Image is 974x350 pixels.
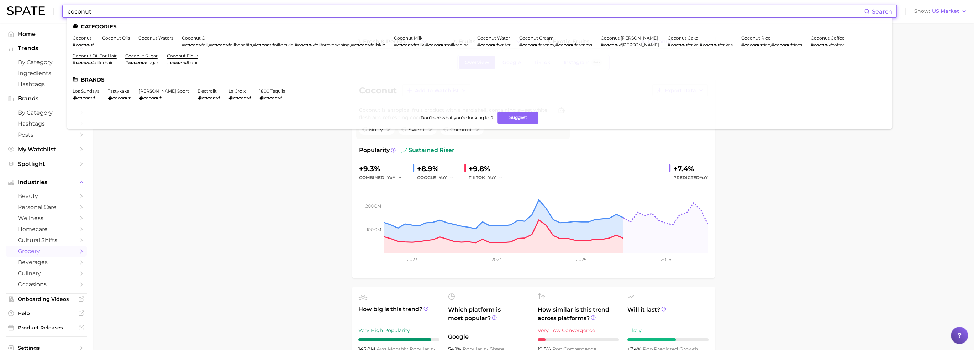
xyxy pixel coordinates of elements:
span: Hashtags [18,81,75,88]
span: creams [576,42,592,47]
a: coconut sugar [125,53,158,58]
span: # [167,60,170,65]
em: coconut [604,42,622,47]
a: beverages [6,257,87,268]
span: rice [762,42,770,47]
div: TIKTOK [469,173,508,182]
a: coconut oils [102,35,130,41]
div: , , , , [182,42,385,47]
span: oilforeverything [316,42,350,47]
span: Popularity [359,146,390,155]
div: , [394,42,469,47]
em: coconut [522,42,540,47]
span: Industries [18,179,75,186]
em: coconut [212,42,230,47]
a: My Watchlist [6,144,87,155]
span: sugar [146,60,158,65]
em: coconut [264,95,282,100]
a: coconut waters [138,35,173,41]
img: sustained riser [401,147,407,153]
button: Suggest [497,112,538,124]
span: cream [540,42,554,47]
span: Predicted [673,173,708,182]
span: oilforhair [94,60,113,65]
button: ShowUS Market [912,7,969,16]
span: Ingredients [18,70,75,77]
span: milkrecipe [446,42,469,47]
span: sustained riser [401,146,454,155]
span: # [477,42,480,47]
span: Which platform is most popular? [448,305,529,329]
a: coconut [PERSON_NAME] [601,35,658,41]
span: # [601,42,604,47]
span: Brands [18,95,75,102]
em: coconut [744,42,762,47]
span: Will it last? [627,305,709,323]
em: coconut [233,95,251,100]
em: coconut [112,95,130,100]
div: combined [359,173,407,182]
a: grocery [6,246,87,257]
button: Flag as miscategorized or irrelevant [386,127,391,132]
tspan: 2023 [407,257,417,262]
a: culinary [6,268,87,279]
em: coconut [75,60,94,65]
em: coconut [143,95,161,100]
div: , [741,42,802,47]
a: Home [6,28,87,40]
a: coconut [73,35,91,41]
a: los sundays [73,88,99,94]
span: homecare [18,226,75,233]
li: Brands [73,77,886,83]
button: Brands [6,93,87,104]
input: Search here for a brand, industry, or ingredient [67,5,864,17]
span: oilbenefits [230,42,252,47]
a: Product Releases [6,322,87,333]
span: [PERSON_NAME] [622,42,659,47]
em: coconut [774,42,792,47]
a: coconut cake [668,35,698,41]
a: coconut rice [741,35,770,41]
span: cakes [721,42,733,47]
a: coconut flour [167,53,198,58]
span: # [771,42,774,47]
span: My Watchlist [18,146,75,153]
span: # [73,42,75,47]
span: # [425,42,428,47]
em: coconut [77,95,95,100]
span: Home [18,31,75,37]
div: +8.9% [417,163,459,174]
em: coconut [202,95,220,100]
span: # [394,42,397,47]
span: coconut [450,126,472,134]
span: Spotlight [18,161,75,167]
span: rices [792,42,802,47]
span: Google [448,333,529,341]
span: beauty [18,193,75,199]
span: # [811,42,814,47]
em: coconut [670,42,689,47]
button: Flag as miscategorized or irrelevant [475,127,480,132]
span: # [295,42,298,47]
tspan: 2026 [660,257,671,262]
span: Hashtags [18,120,75,127]
span: flour [188,60,198,65]
span: Onboarding Videos [18,296,75,302]
em: coconut [185,42,203,47]
span: by Category [18,59,75,66]
em: coconut [256,42,274,47]
span: YoY [439,174,447,181]
li: Categories [73,23,886,30]
span: US Market [932,9,959,13]
span: # [351,42,354,47]
div: Very High Popularity [358,326,439,335]
span: grocery [18,248,75,255]
a: coconut water [477,35,510,41]
span: by Category [18,109,75,116]
span: culinary [18,270,75,277]
span: YoY [387,174,395,181]
a: coconut cream [519,35,554,41]
div: +9.3% [359,163,407,174]
a: Ingredients [6,68,87,79]
a: cultural shifts [6,235,87,246]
